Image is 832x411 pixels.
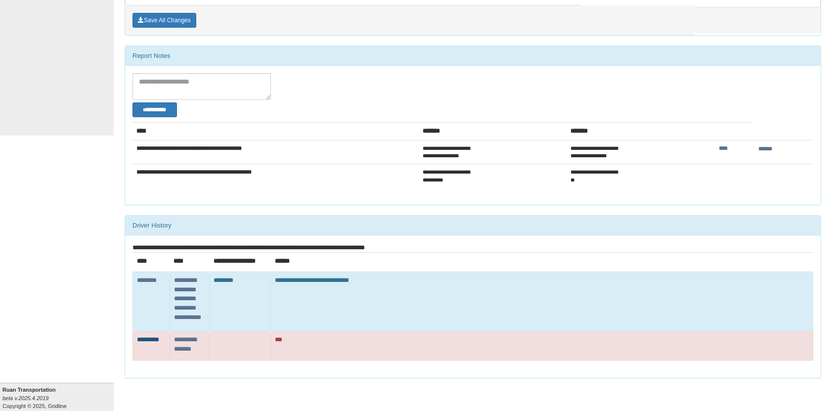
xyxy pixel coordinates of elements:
button: Change Filter Options [132,102,177,117]
i: beta v.2025.4.2019 [2,395,48,401]
div: Report Notes [125,46,821,66]
b: Ruan Transportation [2,387,56,393]
button: Save [132,13,196,28]
div: Driver History [125,216,821,235]
div: Copyright © 2025, Gridline [2,386,114,410]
